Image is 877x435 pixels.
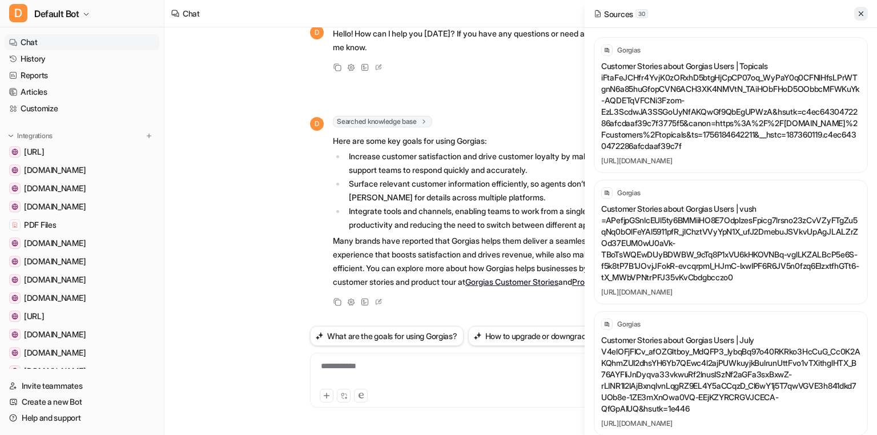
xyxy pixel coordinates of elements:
a: dashboard.eesel.ai[URL] [5,308,159,324]
button: What are the goals for using Gorgias? [310,326,464,346]
span: D [310,26,324,39]
a: Customize [5,100,159,116]
span: [URL] [24,146,45,158]
img: codesandbox.io [11,368,18,374]
a: Product Tour [572,277,618,287]
span: D [9,4,27,22]
a: Articles [5,84,159,100]
button: How to upgrade or downgrade a plan? [468,326,623,346]
p: Customer Stories about Gorgias Users | July V4elOFjFICv_afOZGltboy_MdQFP3_lybqBq97o40RKRko3HcCuG_... [601,335,860,414]
a: History [5,51,159,67]
a: github.com[DOMAIN_NAME] [5,180,159,196]
p: Integrations [17,131,53,140]
a: Gorgias Customer Stories [465,277,558,287]
img: Gorgias [604,47,610,54]
p: Customer Stories about Gorgias Users | vush =APefjpGSnlcEUl5ty6BMMiiHO8E7OdpIzesFpicg7lrsno23zCvV... [601,203,860,283]
a: www.figma.com[DOMAIN_NAME] [5,235,159,251]
button: Integrations [5,130,56,142]
li: Integrate tools and channels, enabling teams to work from a single place, improving productivity ... [345,204,667,232]
span: 30 [635,9,647,18]
img: Gorgias [604,190,610,196]
span: [DOMAIN_NAME] [24,164,86,176]
img: chatgpt.com [11,258,18,265]
span: [DOMAIN_NAME] [24,256,86,267]
a: www.eesel.ai[URL] [5,144,159,160]
img: www.eesel.ai [11,148,18,155]
h2: Sources [594,8,648,20]
img: PDF Files [11,221,18,228]
a: [DOMAIN_NAME]%2Fcustomers%2Ftopicals&ts=1756184642211&__hstc=187360119.c4ec6430472286afcdaaf39c7f [601,118,857,151]
img: www.atlassian.com [11,203,18,210]
span: PDF Files [24,219,56,231]
li: Increase customer satisfaction and drive customer loyalty by making it easier for support teams t... [345,150,667,177]
span: [DOMAIN_NAME] [24,365,86,377]
p: Many brands have reported that Gorgias helps them deliver a seamless customer experience that boo... [333,234,667,289]
a: Reports [5,67,159,83]
a: Invite teammates [5,378,159,394]
a: meet.google.com[DOMAIN_NAME] [5,162,159,178]
img: mail.google.com [11,349,18,356]
a: www.example.com[DOMAIN_NAME] [5,327,159,343]
span: [DOMAIN_NAME] [24,183,86,194]
a: www.atlassian.com[DOMAIN_NAME] [5,199,159,215]
span: [DOMAIN_NAME] [24,237,86,249]
p: Gorgias [617,188,640,198]
a: chatgpt.com[DOMAIN_NAME] [5,253,159,269]
span: [DOMAIN_NAME] [24,292,86,304]
span: D [310,117,324,131]
div: Chat [183,7,200,19]
a: Create a new Bot [5,394,159,410]
img: www.example.com [11,331,18,338]
a: mail.google.com[DOMAIN_NAME] [5,345,159,361]
a: [URL][DOMAIN_NAME] [601,288,860,297]
span: [DOMAIN_NAME] [24,329,86,340]
a: Chat [5,34,159,50]
p: Hello! How can I help you [DATE]? If you have any questions or need assistance, please let me know. [333,27,667,54]
a: PDF FilesPDF Files [5,217,159,233]
span: [DOMAIN_NAME] [24,274,86,285]
span: Default Bot [34,6,79,22]
a: [URL][DOMAIN_NAME] [601,419,860,428]
p: Here are some key goals for using Gorgias: [333,134,667,148]
p: Customer Stories about Gorgias Users | Topicals iFtaFeJCHfr4YvjK0zORxhD5btgHjCpCP07oq_WyPaY0q0CFN... [601,61,860,152]
img: amplitude.com [11,295,18,301]
a: amplitude.com[DOMAIN_NAME] [5,290,159,306]
span: [DOMAIN_NAME] [24,347,86,359]
a: codesandbox.io[DOMAIN_NAME] [5,363,159,379]
img: gorgiasio.webflow.io [11,276,18,283]
span: Searched knowledge base [333,116,432,127]
img: dashboard.eesel.ai [11,313,18,320]
span: [URL] [24,311,45,322]
a: [URL][DOMAIN_NAME] [601,156,860,166]
img: www.figma.com [11,240,18,247]
li: Surface relevant customer information efficiently, so agents don’t have to [PERSON_NAME] for deta... [345,177,667,204]
img: meet.google.com [11,167,18,174]
img: menu_add.svg [145,132,153,140]
a: gorgiasio.webflow.io[DOMAIN_NAME] [5,272,159,288]
img: expand menu [7,132,15,140]
a: Help and support [5,410,159,426]
span: [DOMAIN_NAME] [24,201,86,212]
p: Gorgias [617,46,640,55]
img: github.com [11,185,18,192]
p: Gorgias [617,320,640,329]
img: Gorgias [604,321,610,328]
